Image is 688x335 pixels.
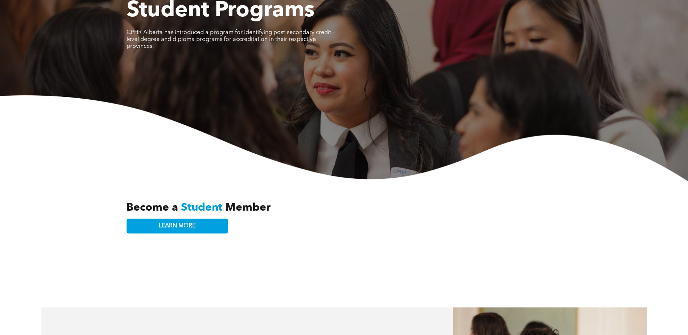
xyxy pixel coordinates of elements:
span: Become a [126,202,178,213]
span: CPHR Alberta has introduced a program for identifying post-secondary credit-level degree and dipl... [127,30,333,49]
span: Member [225,202,271,213]
span: Student [181,202,222,213]
a: LEARN MORE [127,219,228,233]
span: LEARN MORE [159,223,195,229]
